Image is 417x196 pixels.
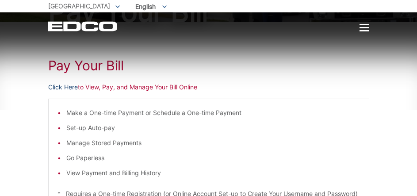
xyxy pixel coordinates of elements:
[66,123,360,133] li: Set-up Auto-pay
[66,153,360,163] li: Go Paperless
[48,82,78,92] a: Click Here
[66,168,360,178] li: View Payment and Billing History
[48,82,369,92] p: to View, Pay, and Manage Your Bill Online
[66,108,360,118] li: Make a One-time Payment or Schedule a One-time Payment
[48,21,119,31] a: EDCD logo. Return to the homepage.
[48,2,110,10] span: [GEOGRAPHIC_DATA]
[48,58,369,73] h1: Pay Your Bill
[66,138,360,148] li: Manage Stored Payments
